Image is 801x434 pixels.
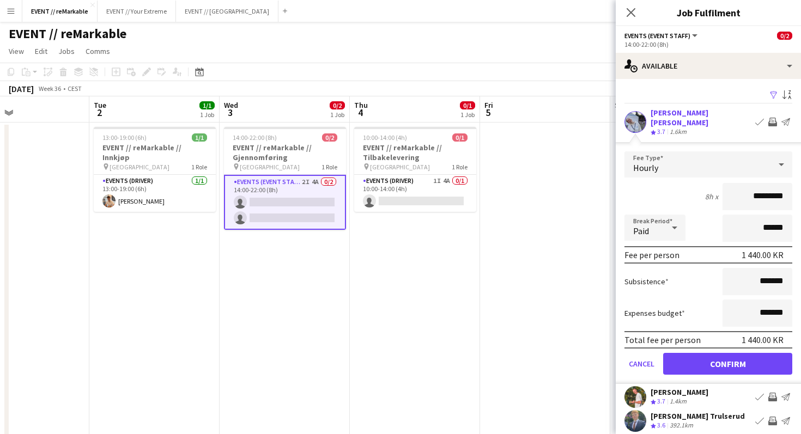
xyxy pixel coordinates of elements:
[663,353,792,375] button: Confirm
[102,133,147,142] span: 13:00-19:00 (6h)
[321,163,337,171] span: 1 Role
[110,163,169,171] span: [GEOGRAPHIC_DATA]
[330,111,344,119] div: 1 Job
[633,162,658,173] span: Hourly
[94,143,216,162] h3: EVENT // reMarkable // Innkjøp
[4,44,28,58] a: View
[98,1,176,22] button: EVENT // Your Extreme
[81,44,114,58] a: Comms
[460,111,475,119] div: 1 Job
[354,127,476,212] app-job-card: 10:00-14:00 (4h)0/1EVENT // reMarkable // Tilbakelevering [GEOGRAPHIC_DATA]1 RoleEvents (Driver)1...
[452,163,468,171] span: 1 Role
[363,133,407,142] span: 10:00-14:00 (4h)
[191,163,207,171] span: 1 Role
[667,127,689,137] div: 1.6km
[94,100,106,110] span: Tue
[92,106,106,119] span: 2
[31,44,52,58] a: Edit
[651,387,708,397] div: [PERSON_NAME]
[615,100,627,110] span: Sat
[35,46,47,56] span: Edit
[94,127,216,212] app-job-card: 13:00-19:00 (6h)1/1EVENT // reMarkable // Innkjøp [GEOGRAPHIC_DATA]1 RoleEvents (Driver)1/113:00-...
[624,277,669,286] label: Subsistence
[354,100,368,110] span: Thu
[224,175,346,230] app-card-role: Events (Event Staff)2I4A0/214:00-22:00 (8h)
[353,106,368,119] span: 4
[233,133,277,142] span: 14:00-22:00 (8h)
[322,133,337,142] span: 0/2
[657,127,665,136] span: 3.7
[9,46,24,56] span: View
[667,421,695,430] div: 392.1km
[624,32,690,40] span: Events (Event Staff)
[624,353,659,375] button: Cancel
[192,133,207,142] span: 1/1
[86,46,110,56] span: Comms
[36,84,63,93] span: Week 36
[624,32,699,40] button: Events (Event Staff)
[613,106,627,119] span: 6
[742,249,784,260] div: 1 440.00 KR
[705,192,718,201] div: 8h x
[224,100,238,110] span: Wed
[742,334,784,345] div: 1 440.00 KR
[224,127,346,230] app-job-card: 14:00-22:00 (8h)0/2EVENT // reMarkable // Gjennomføring [GEOGRAPHIC_DATA]1 RoleEvents (Event Staf...
[624,334,701,345] div: Total fee per person
[200,111,214,119] div: 1 Job
[633,225,649,236] span: Paid
[460,101,475,109] span: 0/1
[484,100,493,110] span: Fri
[54,44,79,58] a: Jobs
[777,32,792,40] span: 0/2
[657,397,665,405] span: 3.7
[651,108,751,127] div: [PERSON_NAME] [PERSON_NAME]
[58,46,75,56] span: Jobs
[616,53,801,79] div: Available
[354,143,476,162] h3: EVENT // reMarkable // Tilbakelevering
[68,84,82,93] div: CEST
[624,308,685,318] label: Expenses budget
[330,101,345,109] span: 0/2
[370,163,430,171] span: [GEOGRAPHIC_DATA]
[22,1,98,22] button: EVENT // reMarkable
[9,83,34,94] div: [DATE]
[651,411,745,421] div: [PERSON_NAME] Trulserud
[452,133,468,142] span: 0/1
[354,175,476,212] app-card-role: Events (Driver)1I4A0/110:00-14:00 (4h)
[222,106,238,119] span: 3
[199,101,215,109] span: 1/1
[224,143,346,162] h3: EVENT // reMarkable // Gjennomføring
[657,421,665,429] span: 3.6
[624,249,679,260] div: Fee per person
[483,106,493,119] span: 5
[176,1,278,22] button: EVENT // [GEOGRAPHIC_DATA]
[94,175,216,212] app-card-role: Events (Driver)1/113:00-19:00 (6h)[PERSON_NAME]
[616,5,801,20] h3: Job Fulfilment
[624,40,792,48] div: 14:00-22:00 (8h)
[667,397,689,406] div: 1.4km
[9,26,126,42] h1: EVENT // reMarkable
[240,163,300,171] span: [GEOGRAPHIC_DATA]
